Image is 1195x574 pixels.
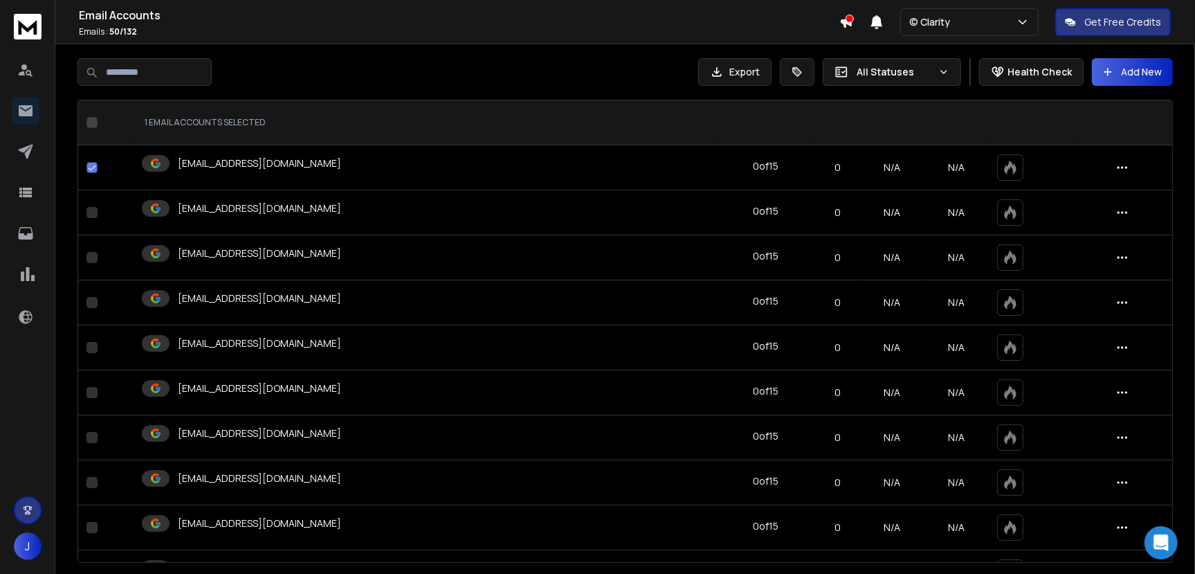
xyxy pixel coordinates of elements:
p: [EMAIL_ADDRESS][DOMAIN_NAME] [178,246,341,260]
div: 0 of 15 [754,294,779,308]
h1: Email Accounts [79,7,839,24]
span: 50 / 132 [109,26,137,37]
p: N/A [933,206,980,219]
td: N/A [859,370,924,415]
td: N/A [859,505,924,550]
div: 0 of 15 [754,519,779,533]
td: N/A [859,190,924,235]
img: logo [14,14,42,39]
p: N/A [933,386,980,400]
button: J [14,532,42,560]
p: N/A [933,296,980,310]
p: N/A [933,476,980,490]
div: 1 EMAIL ACCOUNTS SELECTED [145,117,706,128]
button: Health Check [979,58,1084,86]
p: 0 [823,476,851,490]
p: Emails : [79,26,839,37]
p: 0 [823,206,851,219]
p: [EMAIL_ADDRESS][DOMAIN_NAME] [178,427,341,440]
td: N/A [859,460,924,505]
p: [EMAIL_ADDRESS][DOMAIN_NAME] [178,292,341,305]
td: N/A [859,415,924,460]
div: 0 of 15 [754,249,779,263]
div: 0 of 15 [754,384,779,398]
td: N/A [859,280,924,325]
td: N/A [859,145,924,190]
button: Export [698,58,772,86]
p: 0 [823,296,851,310]
p: 0 [823,386,851,400]
div: 0 of 15 [754,204,779,218]
td: N/A [859,235,924,280]
td: N/A [859,325,924,370]
p: [EMAIL_ADDRESS][DOMAIN_NAME] [178,337,341,350]
p: Get Free Credits [1084,15,1161,29]
p: © Clarity [909,15,956,29]
p: N/A [933,341,980,355]
div: 0 of 15 [754,159,779,173]
p: [EMAIL_ADDRESS][DOMAIN_NAME] [178,201,341,215]
p: [EMAIL_ADDRESS][DOMAIN_NAME] [178,517,341,530]
p: All Statuses [857,65,933,79]
p: Health Check [1007,65,1072,79]
div: 0 of 15 [754,339,779,353]
p: N/A [933,251,980,264]
p: 0 [823,431,851,445]
p: [EMAIL_ADDRESS][DOMAIN_NAME] [178,156,341,170]
p: N/A [933,161,980,174]
div: 0 of 15 [754,429,779,443]
p: 0 [823,251,851,264]
p: 0 [823,161,851,174]
p: N/A [933,431,980,445]
p: 0 [823,341,851,355]
div: Open Intercom Messenger [1144,526,1178,559]
div: 0 of 15 [754,474,779,488]
p: N/A [933,521,980,535]
p: [EMAIL_ADDRESS][DOMAIN_NAME] [178,472,341,485]
p: 0 [823,521,851,535]
p: [EMAIL_ADDRESS][DOMAIN_NAME] [178,382,341,395]
button: Add New [1092,58,1173,86]
button: Get Free Credits [1055,8,1171,36]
